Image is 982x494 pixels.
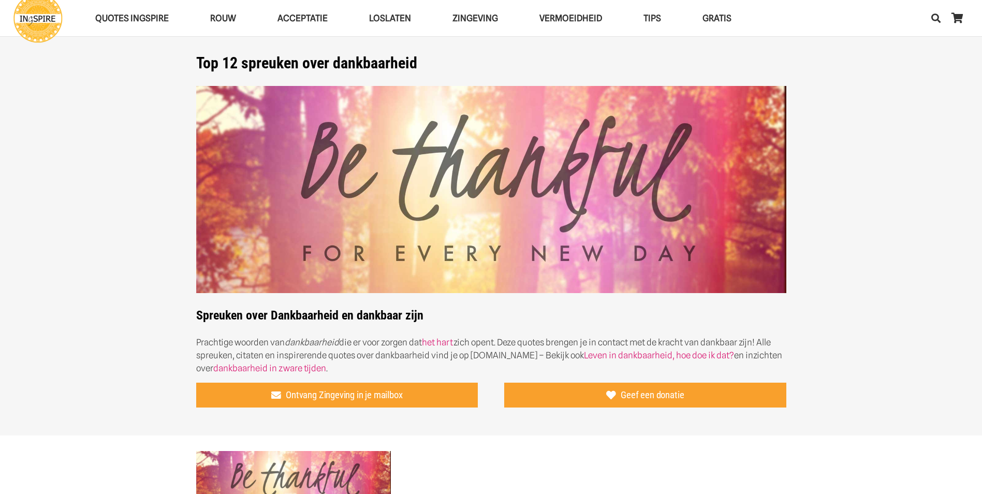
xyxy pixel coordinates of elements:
[286,390,402,401] span: Ontvang Zingeving in je mailbox
[196,54,786,72] h1: Top 12 spreuken over dankbaarheid
[196,86,786,323] strong: Spreuken over Dankbaarheid en dankbaar zijn
[539,13,602,23] span: VERMOEIDHEID
[95,13,169,23] span: QUOTES INGSPIRE
[422,337,453,347] a: het hart
[584,350,734,360] a: Leven in dankbaarheid, hoe doe ik dat?
[189,5,257,32] a: ROUWROUW Menu
[75,5,189,32] a: QUOTES INGSPIREQUOTES INGSPIRE Menu
[504,383,786,408] a: Geef een donatie
[285,337,339,347] em: dankbaarheid
[369,13,411,23] span: Loslaten
[623,5,682,32] a: TIPSTIPS Menu
[452,13,498,23] span: Zingeving
[621,390,684,401] span: Geef een donatie
[257,5,348,32] a: AcceptatieAcceptatie Menu
[926,5,946,31] a: Zoeken
[213,363,326,373] a: dankbaarheid in zware tijden
[196,383,478,408] a: Ontvang Zingeving in je mailbox
[682,5,752,32] a: GRATISGRATIS Menu
[196,336,786,375] p: Prachtige woorden van die er voor zorgen dat zich opent. Deze quotes brengen je in contact met de...
[348,5,432,32] a: LoslatenLoslaten Menu
[643,13,661,23] span: TIPS
[519,5,623,32] a: VERMOEIDHEIDVERMOEIDHEID Menu
[277,13,328,23] span: Acceptatie
[196,86,786,294] img: De mooiste spreuken van Ingspire over Dankbaarheid en Dankbaar zijn
[210,13,236,23] span: ROUW
[702,13,731,23] span: GRATIS
[432,5,519,32] a: ZingevingZingeving Menu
